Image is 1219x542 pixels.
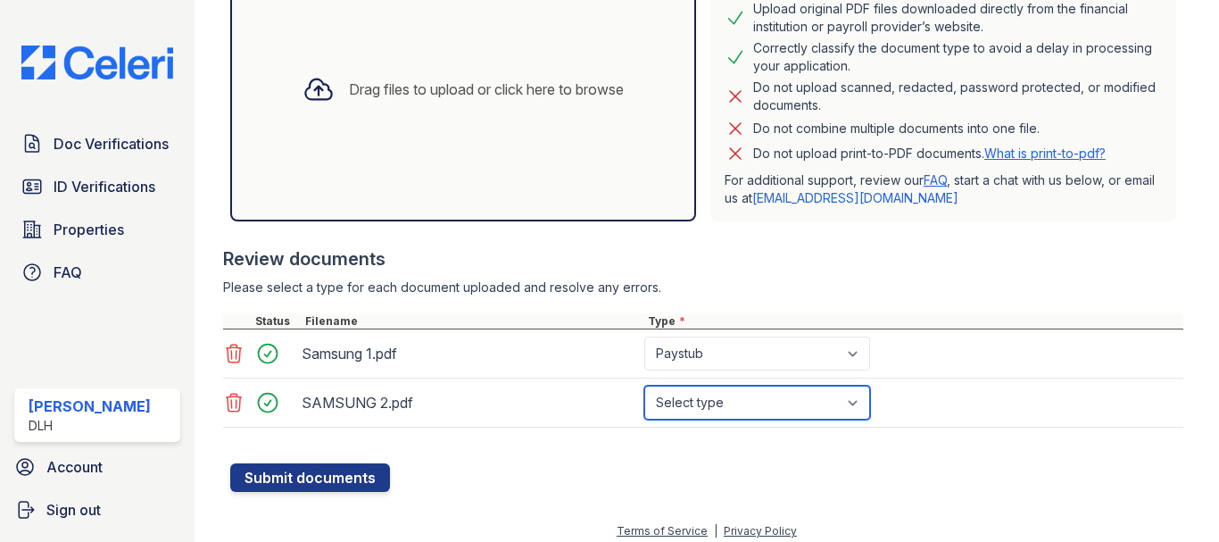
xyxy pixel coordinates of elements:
[617,524,708,538] a: Terms of Service
[725,171,1162,207] p: For additional support, review our , start a chat with us below, or email us at
[714,524,717,538] div: |
[924,172,947,188] a: FAQ
[29,396,151,417] div: [PERSON_NAME]
[14,169,180,204] a: ID Verifications
[753,79,1162,114] div: Do not upload scanned, redacted, password protected, or modified documents.
[223,279,1183,296] div: Please select a type for each document uploaded and resolve any errors.
[349,79,624,100] div: Drag files to upload or click here to browse
[302,314,644,329] div: Filename
[302,339,637,368] div: Samsung 1.pdf
[223,246,1183,271] div: Review documents
[54,133,169,154] span: Doc Verifications
[752,190,958,205] a: [EMAIL_ADDRESS][DOMAIN_NAME]
[46,499,101,521] span: Sign out
[302,388,637,417] div: SAMSUNG 2.pdf
[54,219,124,240] span: Properties
[7,46,187,79] img: CE_Logo_Blue-a8612792a0a2168367f1c8372b55b34899dd931a85d93a1a3d3e32e68fde9ad4.png
[7,492,187,528] a: Sign out
[29,417,151,435] div: DLH
[753,118,1040,139] div: Do not combine multiple documents into one file.
[54,262,82,283] span: FAQ
[252,314,302,329] div: Status
[230,463,390,492] button: Submit documents
[46,456,103,478] span: Account
[14,254,180,290] a: FAQ
[644,314,1183,329] div: Type
[724,524,797,538] a: Privacy Policy
[14,126,180,162] a: Doc Verifications
[753,145,1106,163] p: Do not upload print-to-PDF documents.
[54,176,155,197] span: ID Verifications
[753,39,1162,75] div: Correctly classify the document type to avoid a delay in processing your application.
[984,146,1106,161] a: What is print-to-pdf?
[14,212,180,247] a: Properties
[7,449,187,485] a: Account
